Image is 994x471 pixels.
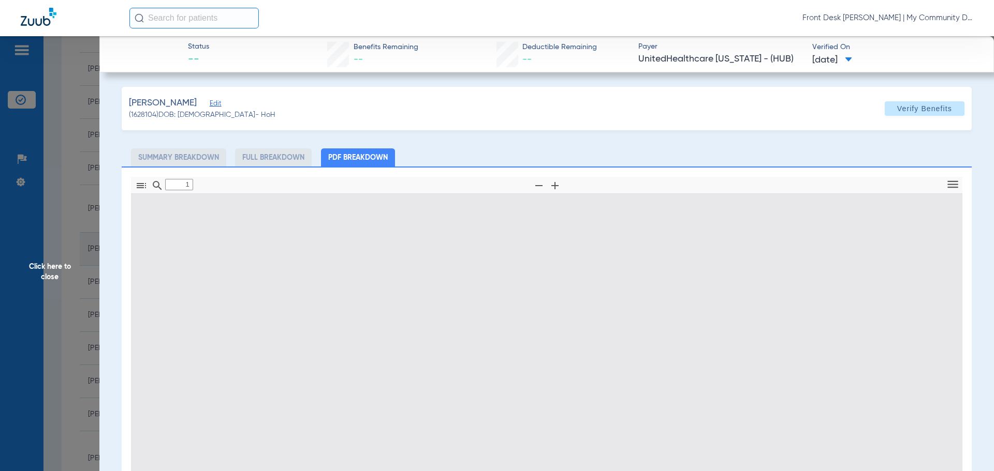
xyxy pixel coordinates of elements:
[149,178,166,193] button: Find in Document
[812,42,977,53] span: Verified On
[638,41,803,52] span: Payer
[129,8,259,28] input: Search for patients
[354,55,363,64] span: --
[946,177,960,191] svg: Tools
[897,104,952,113] span: Verify Benefits
[188,41,209,52] span: Status
[321,148,395,166] li: PDF Breakdown
[530,178,548,193] button: Zoom Out
[133,178,150,193] button: Toggle Sidebar
[547,186,563,193] pdf-shy-button: Zoom In
[210,100,219,110] span: Edit
[944,178,961,192] button: Tools
[942,421,994,471] iframe: Chat Widget
[165,179,193,190] input: Page
[131,148,226,166] li: Summary Breakdown
[522,55,532,64] span: --
[135,13,144,23] img: Search Icon
[188,53,209,67] span: --
[546,178,564,193] button: Zoom In
[522,42,597,53] span: Deductible Remaining
[129,110,275,120] span: (1628104) DOB: [DEMOGRAPHIC_DATA] - HoH
[149,186,165,193] pdf-shy-button: Find in Document
[885,101,964,116] button: Verify Benefits
[21,8,56,26] img: Zuub Logo
[802,13,973,23] span: Front Desk [PERSON_NAME] | My Community Dental Centers
[129,97,197,110] span: [PERSON_NAME]
[638,53,803,66] span: UnitedHealthcare [US_STATE] - (HUB)
[531,186,547,193] pdf-shy-button: Zoom Out
[354,42,418,53] span: Benefits Remaining
[133,186,149,193] pdf-shy-button: Toggle Sidebar
[812,54,852,67] span: [DATE]
[235,148,312,166] li: Full Breakdown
